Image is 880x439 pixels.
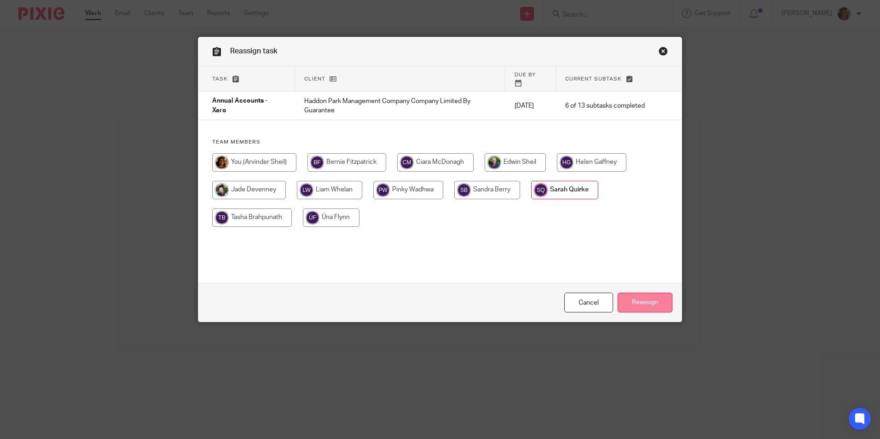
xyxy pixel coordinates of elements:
span: Client [304,76,325,81]
p: Haddon Park Management Company Company Limited By Guarantee [304,97,496,116]
span: Due by [515,72,536,77]
span: Reassign task [230,47,278,55]
span: Annual Accounts - Xero [212,98,267,114]
a: Close this dialog window [659,46,668,59]
a: Close this dialog window [564,293,613,312]
td: 6 of 13 subtasks completed [556,92,654,120]
h4: Team members [212,139,668,146]
p: [DATE] [515,101,547,110]
span: Current subtask [565,76,622,81]
span: Task [212,76,228,81]
input: Reassign [618,293,672,312]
